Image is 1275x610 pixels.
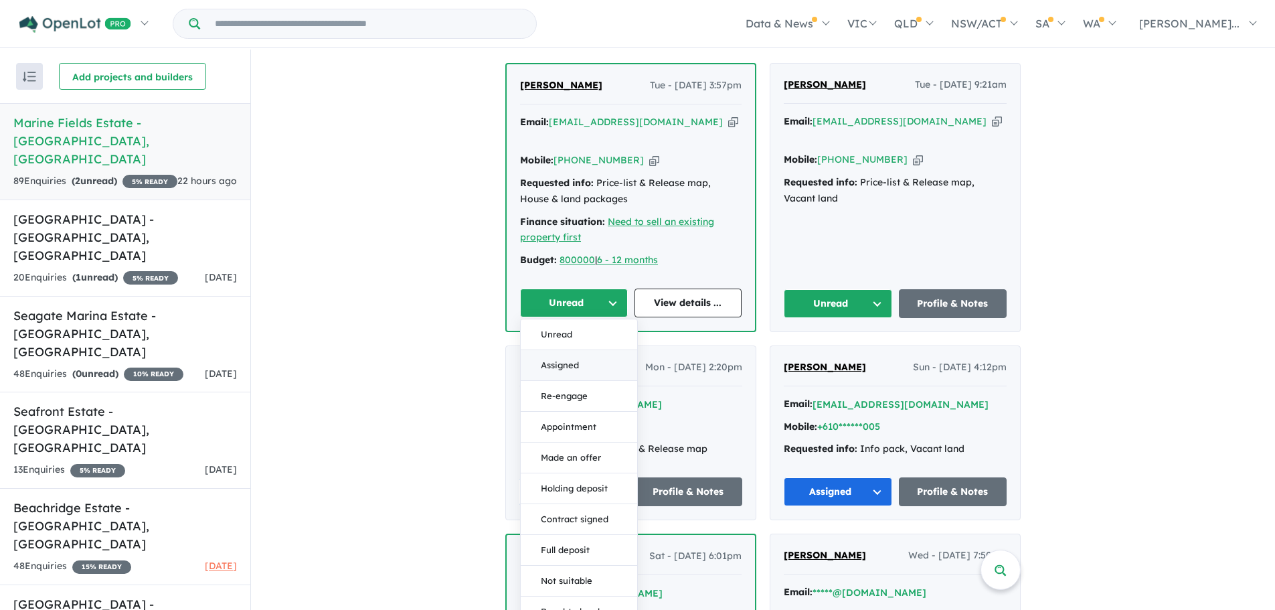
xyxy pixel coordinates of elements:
[76,368,82,380] span: 0
[13,366,183,382] div: 48 Enquir ies
[520,154,554,166] strong: Mobile:
[728,115,738,129] button: Copy
[519,477,628,506] button: Assigned
[560,254,595,266] a: 800000
[75,175,80,187] span: 2
[519,443,593,455] strong: Requested info:
[554,154,644,166] a: [PHONE_NUMBER]
[123,271,178,285] span: 5 % READY
[205,271,237,283] span: [DATE]
[784,443,857,455] strong: Requested info:
[521,350,637,381] button: Assigned
[784,549,866,561] span: [PERSON_NAME]
[13,270,178,286] div: 20 Enquir ies
[521,504,637,535] button: Contract signed
[899,477,1007,506] a: Profile & Notes
[521,473,637,504] button: Holding deposit
[521,412,637,443] button: Appointment
[913,153,923,167] button: Copy
[13,307,237,361] h5: Seagate Marina Estate - [GEOGRAPHIC_DATA] , [GEOGRAPHIC_DATA]
[784,548,866,564] a: [PERSON_NAME]
[19,16,131,33] img: Openlot PRO Logo White
[549,116,723,128] a: [EMAIL_ADDRESS][DOMAIN_NAME]
[784,289,892,318] button: Unread
[649,153,659,167] button: Copy
[634,289,742,317] a: View details ...
[520,216,605,228] strong: Finance situation:
[915,77,1007,93] span: Tue - [DATE] 9:21am
[813,115,987,127] a: [EMAIL_ADDRESS][DOMAIN_NAME]
[521,319,637,350] button: Unread
[23,72,36,82] img: sort.svg
[76,271,81,283] span: 1
[13,462,125,478] div: 13 Enquir ies
[520,175,742,208] div: Price-list & Release map, House & land packages
[784,441,1007,457] div: Info pack, Vacant land
[520,254,557,266] strong: Budget:
[72,368,118,380] strong: ( unread)
[813,398,989,412] button: [EMAIL_ADDRESS][DOMAIN_NAME]
[13,499,237,553] h5: Beachridge Estate - [GEOGRAPHIC_DATA] , [GEOGRAPHIC_DATA]
[784,115,813,127] strong: Email:
[784,77,866,93] a: [PERSON_NAME]
[122,175,177,188] span: 5 % READY
[634,477,743,506] a: Profile & Notes
[913,360,1007,376] span: Sun - [DATE] 4:12pm
[784,477,892,506] button: Assigned
[784,175,1007,207] div: Price-list & Release map, Vacant land
[597,254,658,266] a: 6 - 12 months
[908,548,1007,564] span: Wed - [DATE] 7:50pm
[13,402,237,457] h5: Seafront Estate - [GEOGRAPHIC_DATA] , [GEOGRAPHIC_DATA]
[784,176,857,188] strong: Requested info:
[520,177,594,189] strong: Requested info:
[784,360,866,376] a: [PERSON_NAME]
[645,360,742,376] span: Mon - [DATE] 2:20pm
[520,116,549,128] strong: Email:
[520,78,602,94] a: [PERSON_NAME]
[520,79,602,91] span: [PERSON_NAME]
[519,421,553,433] strong: Mobile:
[72,175,117,187] strong: ( unread)
[521,535,637,566] button: Full deposit
[72,560,131,574] span: 15 % READY
[205,560,237,572] span: [DATE]
[13,210,237,264] h5: [GEOGRAPHIC_DATA] - [GEOGRAPHIC_DATA] , [GEOGRAPHIC_DATA]
[784,421,817,433] strong: Mobile:
[899,289,1007,318] a: Profile & Notes
[519,360,602,376] a: [PERSON_NAME]
[177,175,237,187] span: 22 hours ago
[649,548,742,564] span: Sat - [DATE] 6:01pm
[70,464,125,477] span: 5 % READY
[203,9,533,38] input: Try estate name, suburb, builder or developer
[519,361,602,373] span: [PERSON_NAME]
[72,271,118,283] strong: ( unread)
[205,368,237,380] span: [DATE]
[521,443,637,473] button: Made an offer
[521,566,637,597] button: Not suitable
[817,153,908,165] a: [PHONE_NUMBER]
[520,252,742,269] div: |
[13,114,237,168] h5: Marine Fields Estate - [GEOGRAPHIC_DATA] , [GEOGRAPHIC_DATA]
[784,153,817,165] strong: Mobile:
[520,289,628,317] button: Unread
[205,463,237,475] span: [DATE]
[992,115,1002,129] button: Copy
[784,586,813,598] strong: Email:
[784,78,866,90] span: [PERSON_NAME]
[124,368,183,381] span: 10 % READY
[650,78,742,94] span: Tue - [DATE] 3:57pm
[13,173,177,189] div: 89 Enquir ies
[521,381,637,412] button: Re-engage
[1139,17,1240,30] span: [PERSON_NAME]...
[519,398,548,410] strong: Email:
[520,216,714,244] a: Need to sell an existing property first
[13,558,131,575] div: 48 Enquir ies
[59,63,206,90] button: Add projects and builders
[784,361,866,373] span: [PERSON_NAME]
[784,398,813,410] strong: Email:
[519,441,742,457] div: Price-list & Release map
